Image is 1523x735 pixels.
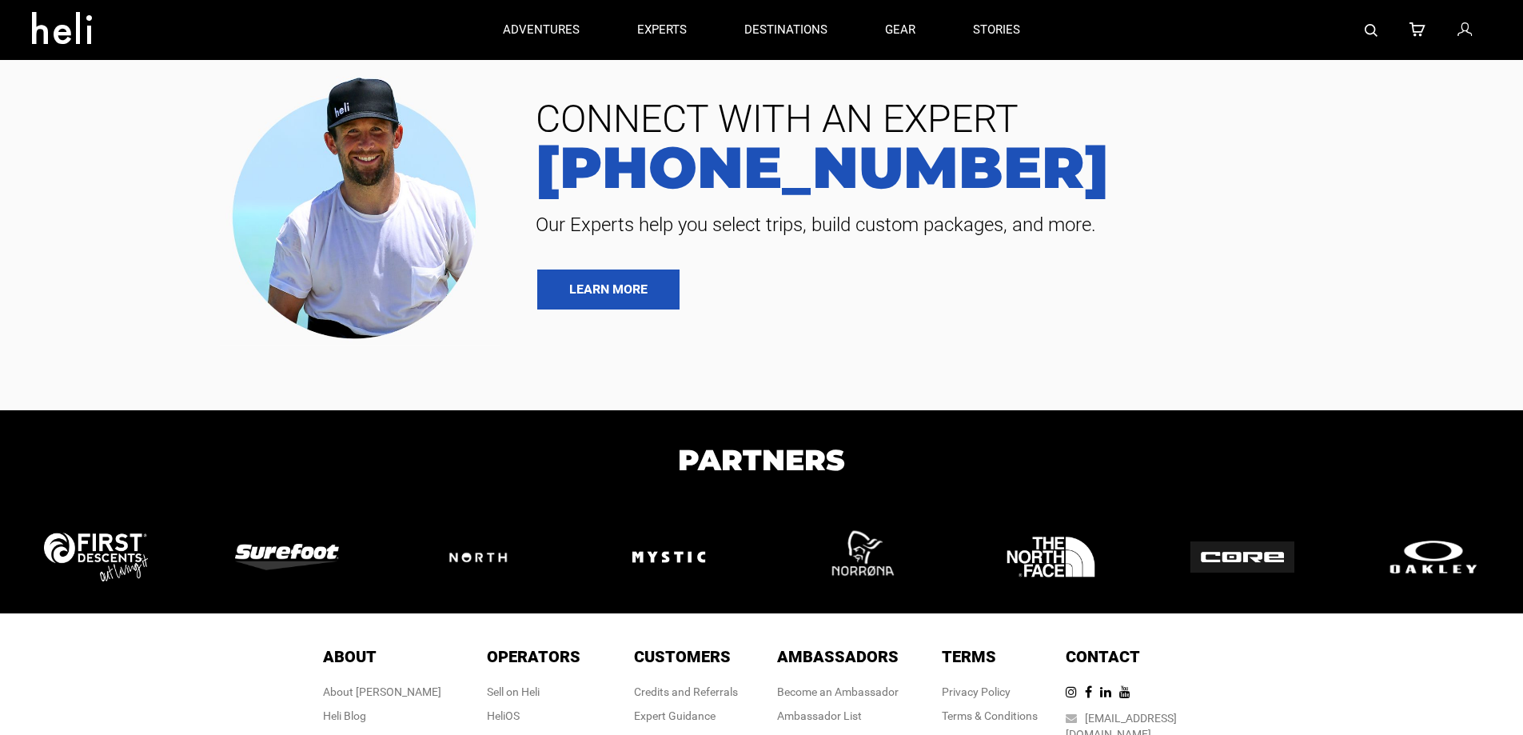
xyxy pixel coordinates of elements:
a: HeliOS [487,709,520,722]
span: Operators [487,647,580,666]
img: logo [1381,537,1485,577]
div: Sell on Heli [487,684,580,700]
a: Become an Ambassador [777,685,899,698]
span: Customers [634,647,731,666]
a: Terms & Conditions [942,709,1038,722]
p: destinations [744,22,827,38]
p: adventures [503,22,580,38]
img: logo [810,507,910,607]
a: Credits and Referrals [634,685,738,698]
img: logo [235,544,339,569]
a: LEARN MORE [537,270,680,310]
span: Terms [942,647,996,666]
span: Ambassadors [777,647,899,666]
img: search-bar-icon.svg [1365,24,1377,37]
p: experts [637,22,687,38]
img: logo [1001,507,1101,607]
span: CONNECT WITH AN EXPERT [524,100,1499,138]
a: Expert Guidance [634,709,716,722]
a: Privacy Policy [942,685,1011,698]
span: About [323,647,377,666]
a: [PHONE_NUMBER] [524,138,1499,196]
div: About [PERSON_NAME] [323,684,441,700]
img: logo [426,530,530,585]
img: logo [1190,541,1294,573]
img: logo [44,533,148,581]
span: Contact [1066,647,1140,666]
img: logo [619,507,719,607]
div: Ambassador List [777,708,899,724]
span: Our Experts help you select trips, build custom packages, and more. [524,212,1499,238]
a: Heli Blog [323,709,366,722]
img: contact our team [220,64,500,346]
